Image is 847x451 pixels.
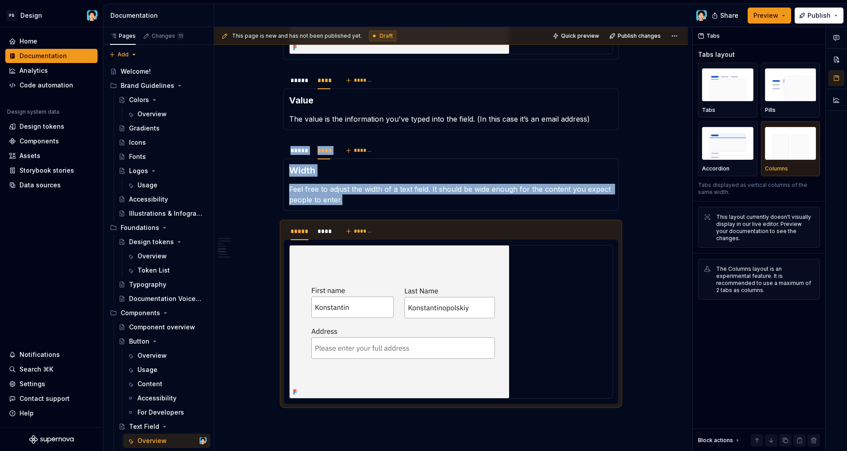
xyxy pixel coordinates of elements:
p: Pills [765,107,776,114]
a: Content [123,377,210,391]
div: For Developers [137,408,184,417]
div: Accessibility [137,394,176,403]
div: Components [20,137,59,146]
div: Block actions [698,434,741,447]
button: PSDesignLeo [2,6,101,25]
div: Storybook stories [20,166,74,175]
a: OverviewLeo [123,434,210,448]
a: Overview [123,249,210,263]
a: Gradients [115,121,210,135]
a: Colors [115,93,210,107]
p: Tabs displayed as vertical columns of the same width. [698,182,820,196]
a: Design tokens [115,235,210,249]
div: Gradients [129,124,160,133]
div: Components [106,306,210,320]
img: placeholder [702,68,753,101]
div: Contact support [20,394,70,403]
div: Settings [20,380,45,388]
button: Notifications [5,348,98,362]
div: Design [20,11,42,20]
div: Logos [129,166,148,175]
div: Foundations [106,221,210,235]
span: Preview [753,11,778,20]
button: Quick preview [550,30,603,42]
p: Accordion [702,165,729,172]
div: Home [20,37,37,46]
div: PS [6,10,17,21]
div: Design tokens [20,122,64,131]
a: Component overview [115,320,210,334]
img: 8c7d45c7-d4dc-4c6f-b326-e5b56728baf1.png [290,245,509,398]
a: Button [115,334,210,348]
a: Analytics [5,63,98,78]
span: Publish [808,11,831,20]
div: Usage [137,181,157,190]
div: Overview [137,436,167,445]
img: placeholder [702,127,753,159]
div: Brand Guidelines [106,79,210,93]
span: This page is new and has not been published yet. [232,32,362,40]
div: This layout currently doesn't visually display in our live editor. Preview your documentation to ... [716,214,814,242]
button: Publish [795,8,843,24]
div: Colors [129,95,149,104]
span: Add [118,51,129,58]
span: Quick preview [561,32,599,40]
div: The Columns layout is an experimental feature. It is recommended to use a maximum of 2 tabs as co... [716,265,814,294]
div: Changes [152,32,184,40]
div: Overview [137,351,167,360]
div: Analytics [20,66,48,75]
a: Welcome! [106,64,210,79]
a: Accessibility [123,391,210,405]
div: Text Field [129,422,159,431]
div: Accessibility [129,195,168,204]
span: Publish changes [618,32,661,40]
div: Overview [137,110,167,119]
a: Illustrations & Infographics [115,206,210,221]
div: Notifications [20,350,60,359]
div: Welcome! [121,67,151,76]
div: Design tokens [129,237,174,246]
div: Brand Guidelines [121,81,174,90]
button: placeholderAccordion [698,121,757,176]
div: Search ⌘K [20,365,53,374]
section-item: Image [289,245,613,399]
a: For Developers [123,405,210,419]
div: Fonts [129,152,146,161]
a: Documentation Voice & Style [115,292,210,306]
section-item: Text [289,164,613,205]
h3: Value [289,94,613,107]
div: Typography [129,280,166,289]
p: The value is the information you've typed into the field. (In this case it’s an email address) [289,114,613,124]
div: Token List [137,266,170,275]
a: Icons [115,135,210,150]
a: Design tokens [5,119,98,134]
div: Illustrations & Infographics [129,209,202,218]
div: Help [20,409,34,418]
div: Components [121,309,160,317]
div: Button [129,337,149,346]
img: placeholder [765,127,816,159]
button: Add [106,48,140,61]
a: Documentation [5,49,98,63]
div: Data sources [20,181,61,190]
a: Storybook stories [5,163,98,178]
a: Typography [115,277,210,292]
a: Code automation [5,78,98,92]
div: Assets [20,151,40,160]
a: Logos [115,164,210,178]
button: Contact support [5,392,98,406]
a: Accessibility [115,192,210,206]
a: Usage [123,363,210,377]
a: Home [5,34,98,48]
button: placeholderPills [761,63,820,118]
div: Component overview [129,323,195,332]
svg: Supernova Logo [29,435,74,444]
div: Content [137,380,162,388]
img: Leo [200,437,207,444]
a: Fonts [115,150,210,164]
div: Usage [137,365,157,374]
a: Usage [123,178,210,192]
a: Data sources [5,178,98,192]
a: Settings [5,377,98,391]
